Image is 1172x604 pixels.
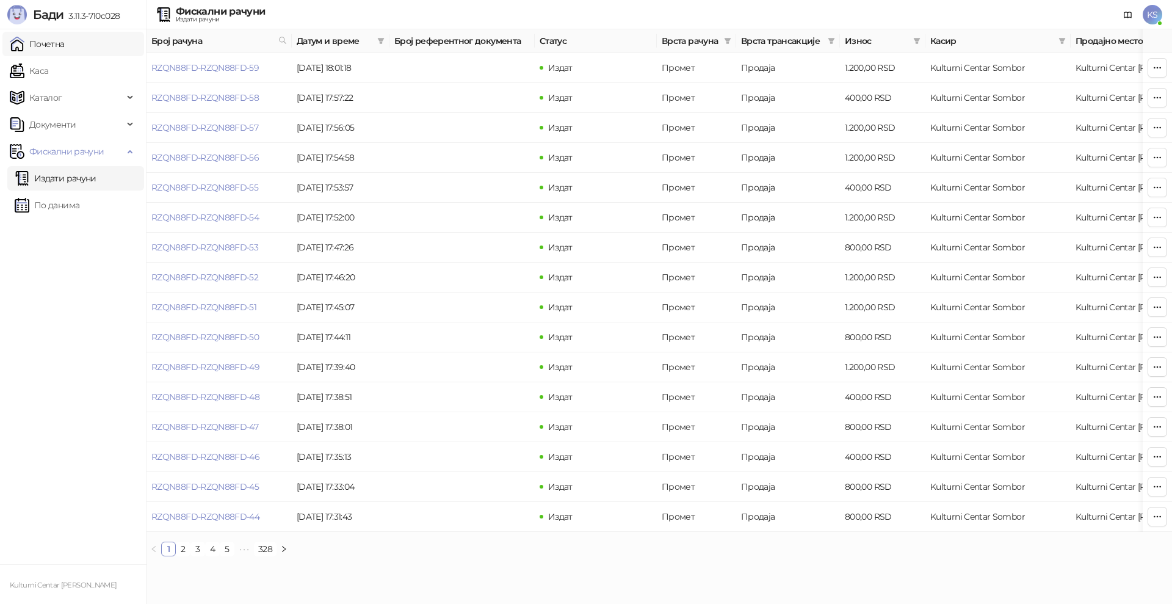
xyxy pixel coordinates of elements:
td: 1.200,00 RSD [840,203,925,233]
li: Претходна страна [146,542,161,556]
span: Фискални рачуни [29,139,104,164]
a: RZQN88FD-RZQN88FD-54 [151,212,259,223]
td: Kulturni Centar Sombor [925,293,1071,322]
td: Продаја [736,442,840,472]
li: 328 [254,542,277,556]
td: Промет [657,233,736,263]
a: Каса [10,59,48,83]
td: Продаја [736,382,840,412]
td: Промет [657,472,736,502]
td: RZQN88FD-RZQN88FD-50 [146,322,292,352]
td: [DATE] 17:54:58 [292,143,389,173]
td: Продаја [736,322,840,352]
div: Фискални рачуни [176,7,265,16]
td: 800,00 RSD [840,502,925,532]
th: Број рачуна [146,29,292,53]
td: Продаја [736,203,840,233]
td: Kulturni Centar Sombor [925,233,1071,263]
td: Kulturni Centar Sombor [925,143,1071,173]
td: Промет [657,143,736,173]
td: Kulturni Centar Sombor [925,472,1071,502]
th: Касир [925,29,1071,53]
div: Издати рачуни [176,16,265,23]
td: 1.200,00 RSD [840,53,925,83]
button: left [146,542,161,556]
span: Врста рачуна [662,34,719,48]
span: filter [913,37,921,45]
span: filter [825,32,837,50]
td: [DATE] 17:53:57 [292,173,389,203]
span: right [280,545,288,553]
span: ••• [234,542,254,556]
td: 1.200,00 RSD [840,352,925,382]
td: RZQN88FD-RZQN88FD-55 [146,173,292,203]
a: RZQN88FD-RZQN88FD-59 [151,62,259,73]
td: 400,00 RSD [840,83,925,113]
a: RZQN88FD-RZQN88FD-56 [151,152,259,163]
a: RZQN88FD-RZQN88FD-47 [151,421,258,432]
td: RZQN88FD-RZQN88FD-53 [146,233,292,263]
td: Промет [657,412,736,442]
span: Износ [845,34,908,48]
span: left [150,545,157,553]
td: [DATE] 17:45:07 [292,293,389,322]
td: Промет [657,502,736,532]
td: RZQN88FD-RZQN88FD-48 [146,382,292,412]
span: 3.11.3-710c028 [63,10,120,21]
td: [DATE] 17:35:13 [292,442,389,472]
td: Промет [657,53,736,83]
td: [DATE] 17:56:05 [292,113,389,143]
li: 2 [176,542,190,556]
td: Kulturni Centar Sombor [925,203,1071,233]
td: [DATE] 17:33:04 [292,472,389,502]
small: Kulturni Centar [PERSON_NAME] [10,581,117,589]
a: RZQN88FD-RZQN88FD-51 [151,302,256,313]
li: Следећих 5 Страна [234,542,254,556]
td: Промет [657,382,736,412]
td: Промет [657,442,736,472]
td: RZQN88FD-RZQN88FD-45 [146,472,292,502]
td: RZQN88FD-RZQN88FD-54 [146,203,292,233]
td: Продаја [736,233,840,263]
a: Документација [1118,5,1138,24]
th: Број референтног документа [389,29,535,53]
td: [DATE] 17:47:26 [292,233,389,263]
span: Издат [548,421,573,432]
td: RZQN88FD-RZQN88FD-47 [146,412,292,442]
span: filter [911,32,923,50]
td: Kulturni Centar Sombor [925,173,1071,203]
span: Издат [548,391,573,402]
th: Врста трансакције [736,29,840,53]
span: Издат [548,122,573,133]
td: RZQN88FD-RZQN88FD-56 [146,143,292,173]
th: Врста рачуна [657,29,736,53]
td: [DATE] 17:52:00 [292,203,389,233]
td: [DATE] 17:39:40 [292,352,389,382]
td: [DATE] 17:44:11 [292,322,389,352]
td: 1.200,00 RSD [840,263,925,293]
td: Продаја [736,83,840,113]
td: Промет [657,322,736,352]
td: RZQN88FD-RZQN88FD-57 [146,113,292,143]
a: Почетна [10,32,65,56]
span: Издат [548,62,573,73]
td: Промет [657,293,736,322]
span: Документи [29,112,76,137]
td: 800,00 RSD [840,472,925,502]
td: Продаја [736,143,840,173]
span: filter [377,37,385,45]
td: Промет [657,173,736,203]
td: Kulturni Centar Sombor [925,83,1071,113]
td: 800,00 RSD [840,233,925,263]
td: Kulturni Centar Sombor [925,322,1071,352]
td: Kulturni Centar Sombor [925,442,1071,472]
span: Издат [548,212,573,223]
li: 5 [220,542,234,556]
li: Следећа страна [277,542,291,556]
td: RZQN88FD-RZQN88FD-52 [146,263,292,293]
li: 3 [190,542,205,556]
span: Издат [548,182,573,193]
a: RZQN88FD-RZQN88FD-45 [151,481,259,492]
td: [DATE] 17:46:20 [292,263,389,293]
a: RZQN88FD-RZQN88FD-52 [151,272,258,283]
